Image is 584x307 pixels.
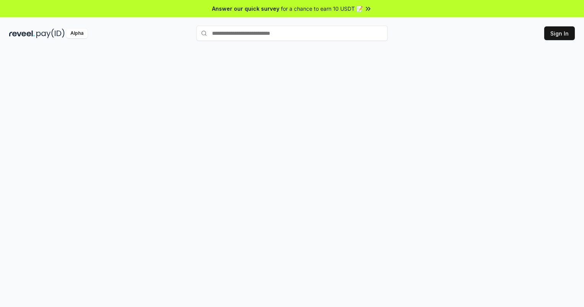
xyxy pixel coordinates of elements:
div: Alpha [66,29,88,38]
img: reveel_dark [9,29,35,38]
span: for a chance to earn 10 USDT 📝 [281,5,363,13]
img: pay_id [36,29,65,38]
span: Answer our quick survey [212,5,279,13]
button: Sign In [544,26,575,40]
